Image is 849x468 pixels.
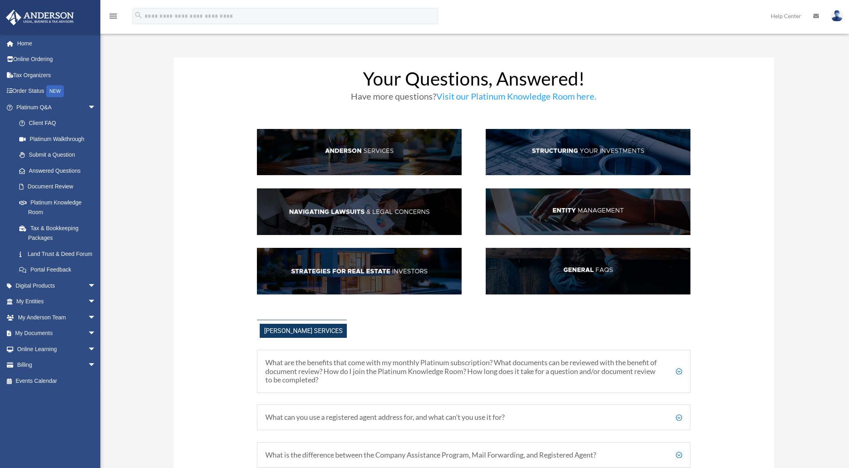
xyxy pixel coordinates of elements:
[6,278,108,294] a: Digital Productsarrow_drop_down
[6,357,108,373] a: Billingarrow_drop_down
[11,194,108,220] a: Platinum Knowledge Room
[108,14,118,21] a: menu
[46,85,64,97] div: NEW
[11,262,108,278] a: Portal Feedback
[88,357,104,374] span: arrow_drop_down
[11,131,108,147] a: Platinum Walkthrough
[257,69,690,92] h1: Your Questions, Answered!
[265,451,682,460] h5: What is the difference between the Company Assistance Program, Mail Forwarding, and Registered Ag...
[11,163,108,179] a: Answered Questions
[88,341,104,358] span: arrow_drop_down
[11,147,108,163] a: Submit a Question
[6,51,108,67] a: Online Ordering
[88,278,104,294] span: arrow_drop_down
[4,10,76,25] img: Anderson Advisors Platinum Portal
[260,324,347,338] span: [PERSON_NAME] Services
[265,358,682,384] h5: What are the benefits that come with my monthly Platinum subscription? What documents can be revi...
[6,294,108,310] a: My Entitiesarrow_drop_down
[6,373,108,389] a: Events Calendar
[11,179,108,195] a: Document Review
[88,309,104,326] span: arrow_drop_down
[88,294,104,310] span: arrow_drop_down
[88,99,104,116] span: arrow_drop_down
[257,129,462,176] img: AndServ_hdr
[831,10,843,22] img: User Pic
[6,99,108,115] a: Platinum Q&Aarrow_drop_down
[6,341,108,357] a: Online Learningarrow_drop_down
[6,309,108,325] a: My Anderson Teamarrow_drop_down
[108,11,118,21] i: menu
[6,67,108,83] a: Tax Organizers
[134,11,143,20] i: search
[257,188,462,235] img: NavLaw_hdr
[6,325,108,341] a: My Documentsarrow_drop_down
[11,246,108,262] a: Land Trust & Deed Forum
[486,188,690,235] img: EntManag_hdr
[11,115,104,131] a: Client FAQ
[257,248,462,294] img: StratsRE_hdr
[486,248,690,294] img: GenFAQ_hdr
[486,129,690,176] img: StructInv_hdr
[6,83,108,100] a: Order StatusNEW
[88,325,104,342] span: arrow_drop_down
[265,413,682,422] h5: What can you use a registered agent address for, and what can’t you use it for?
[6,35,108,51] a: Home
[257,92,690,105] h3: Have more questions?
[436,91,597,106] a: Visit our Platinum Knowledge Room here.
[11,220,108,246] a: Tax & Bookkeeping Packages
